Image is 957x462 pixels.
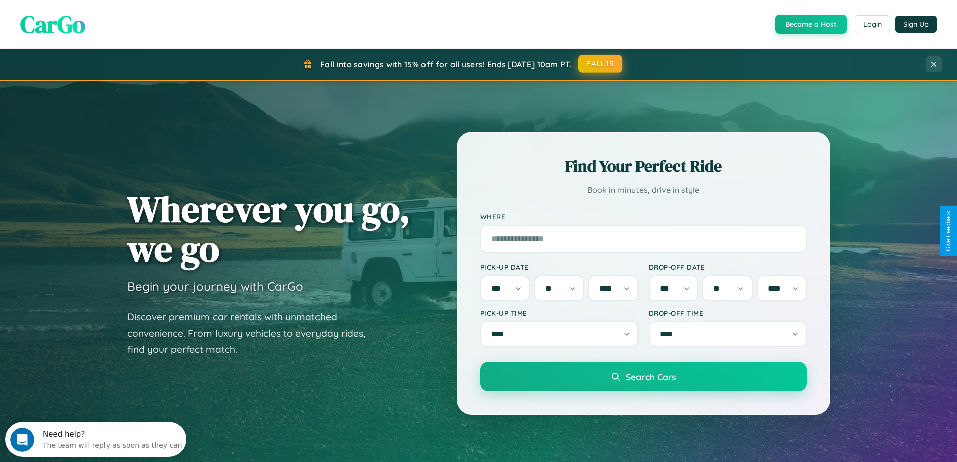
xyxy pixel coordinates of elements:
[895,16,937,33] button: Sign Up
[127,189,410,268] h1: Wherever you go, we go
[127,309,378,358] p: Discover premium car rentals with unmatched convenience. From luxury vehicles to everyday rides, ...
[649,309,807,317] label: Drop-off Time
[320,59,572,69] span: Fall into savings with 15% off for all users! Ends [DATE] 10am PT.
[649,263,807,271] label: Drop-off Date
[480,263,639,271] label: Pick-up Date
[480,309,639,317] label: Pick-up Time
[480,212,807,221] label: Where
[38,17,177,27] div: The team will reply as soon as they can
[4,4,187,32] div: Open Intercom Messenger
[480,182,807,197] p: Book in minutes, drive in style
[127,279,303,294] h3: Begin your journey with CarGo
[10,428,34,452] iframe: Intercom live chat
[20,8,85,41] span: CarGo
[480,362,807,391] button: Search Cars
[578,55,622,73] button: FALL15
[38,9,177,17] div: Need help?
[775,15,847,34] button: Become a Host
[855,15,890,33] button: Login
[480,155,807,177] h2: Find Your Perfect Ride
[945,211,952,251] div: Give Feedback
[5,422,186,457] iframe: Intercom live chat discovery launcher
[626,371,676,382] span: Search Cars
